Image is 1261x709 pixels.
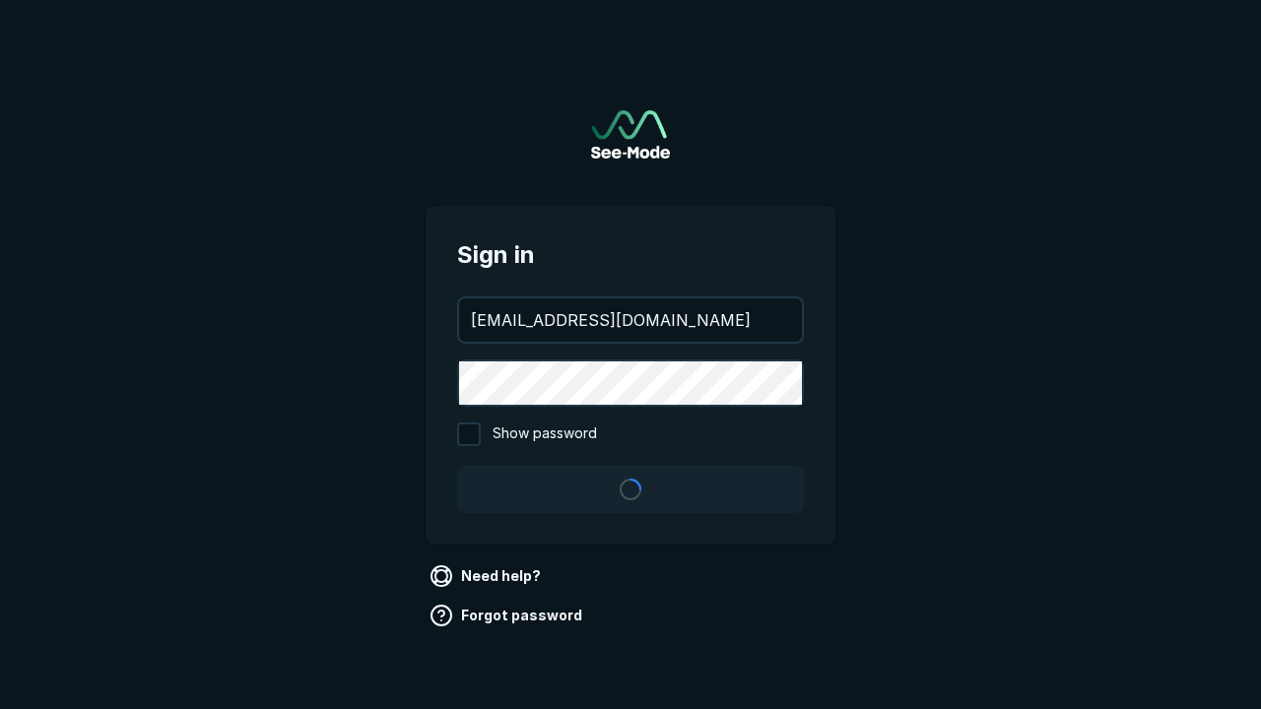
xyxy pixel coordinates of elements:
a: Need help? [426,560,549,592]
span: Show password [493,422,597,446]
span: Sign in [457,237,804,273]
input: your@email.com [459,298,802,342]
img: See-Mode Logo [591,110,670,159]
a: Go to sign in [591,110,670,159]
a: Forgot password [426,600,590,631]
